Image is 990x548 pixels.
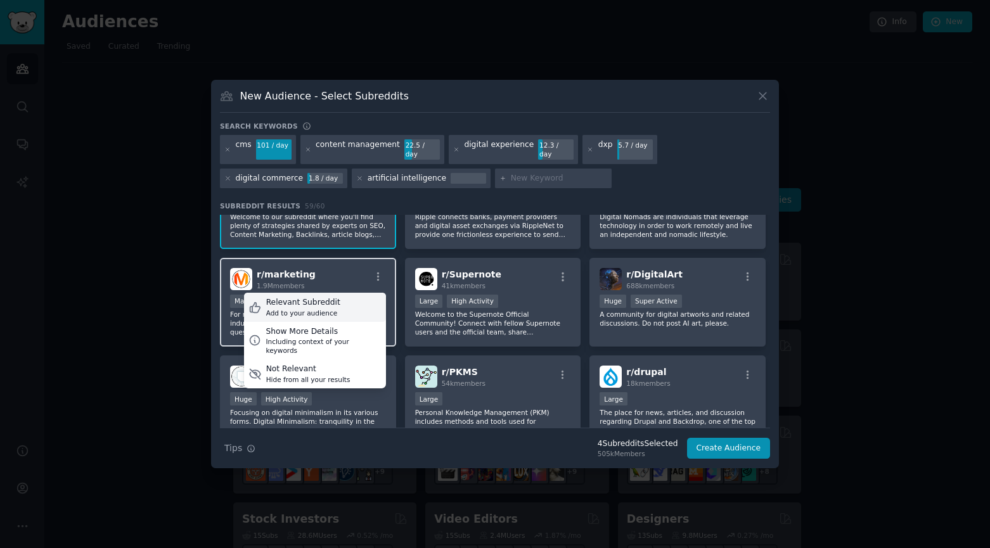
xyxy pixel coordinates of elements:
img: marketing [230,268,252,290]
button: Tips [220,437,260,459]
p: For marketing communications + advertising industry professionals to discuss and ask questions re... [230,310,386,336]
span: Subreddit Results [220,201,300,210]
span: Tips [224,442,242,455]
div: Large [415,295,443,308]
p: Focusing on digital minimalism in its various forms. Digital Minimalism: tranquility in the digit... [230,408,386,435]
div: Large [415,392,443,405]
span: 59 / 60 [305,202,325,210]
div: 12.3 / day [538,139,574,160]
div: 1.8 / day [307,173,343,184]
div: cms [236,139,252,160]
img: Supernote [415,268,437,290]
div: digital commerce [236,173,304,184]
span: 54k members [442,379,485,387]
p: The place for news, articles, and discussion regarding Drupal and Backdrop, one of the top open s... [600,408,755,435]
span: r/ PKMS [442,367,478,377]
div: 22.5 / day [404,139,440,160]
p: A community for digital artworks and related discussions. Do not post AI art, please. [600,310,755,328]
div: digital experience [464,139,534,160]
p: Welcome to the Supernote Official Community! Connect with fellow Supernote users and the official... [415,310,571,336]
div: Huge [600,295,626,308]
div: Relevant Subreddit [266,297,340,309]
p: Personal Knowledge Management (PKM) includes methods and tools used for individuals to classify, ... [415,408,571,435]
div: Massive [230,295,266,308]
span: r/ Supernote [442,269,501,279]
span: r/ DigitalArt [626,269,683,279]
p: Digital Nomads are individuals that leverage technology in order to work remotely and live an ind... [600,212,755,239]
span: r/ marketing [257,269,316,279]
div: Huge [230,392,257,405]
span: 18k members [626,379,670,387]
button: Create Audience [687,438,771,459]
span: r/ drupal [626,367,666,377]
input: New Keyword [511,173,607,184]
div: content management [316,139,400,160]
div: 505k Members [598,449,678,458]
div: Not Relevant [266,364,350,375]
div: dxp [598,139,613,160]
span: 41k members [442,282,485,290]
h3: New Audience - Select Subreddits [240,89,409,103]
div: Hide from all your results [266,375,350,384]
div: 101 / day [256,139,292,151]
img: DigitalArt [600,268,622,290]
img: drupal [600,366,622,388]
div: 4 Subreddit s Selected [598,438,678,450]
div: High Activity [447,295,498,308]
div: artificial intelligence [368,173,446,184]
p: Welcome to our subreddit where you'll find plenty of strategies shared by experts on SEO, Content... [230,212,386,239]
div: Super Active [631,295,682,308]
div: Large [600,392,627,405]
div: 5.7 / day [617,139,653,151]
div: Show More Details [266,326,381,338]
img: PKMS [415,366,437,388]
div: High Activity [261,392,312,405]
div: Including context of your keywords [266,337,381,355]
p: Ripple connects banks, payment providers and digital asset exchanges via RippleNet to provide one... [415,212,571,239]
span: 1.9M members [257,282,305,290]
div: Add to your audience [266,309,340,317]
img: digitalminimalism [230,366,252,388]
span: 688k members [626,282,674,290]
h3: Search keywords [220,122,298,131]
